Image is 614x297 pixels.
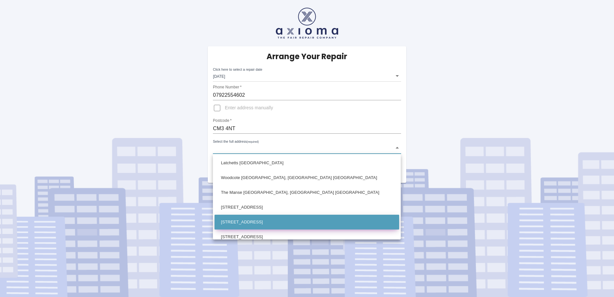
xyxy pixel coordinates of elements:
li: Woodcote [GEOGRAPHIC_DATA], [GEOGRAPHIC_DATA] [GEOGRAPHIC_DATA] [215,170,399,185]
li: The Manse [GEOGRAPHIC_DATA], [GEOGRAPHIC_DATA] [GEOGRAPHIC_DATA] [215,185,399,200]
li: [STREET_ADDRESS] [215,215,399,230]
li: Latchetts [GEOGRAPHIC_DATA] [215,156,399,170]
li: [STREET_ADDRESS] [215,200,399,215]
li: [STREET_ADDRESS] [215,230,399,244]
